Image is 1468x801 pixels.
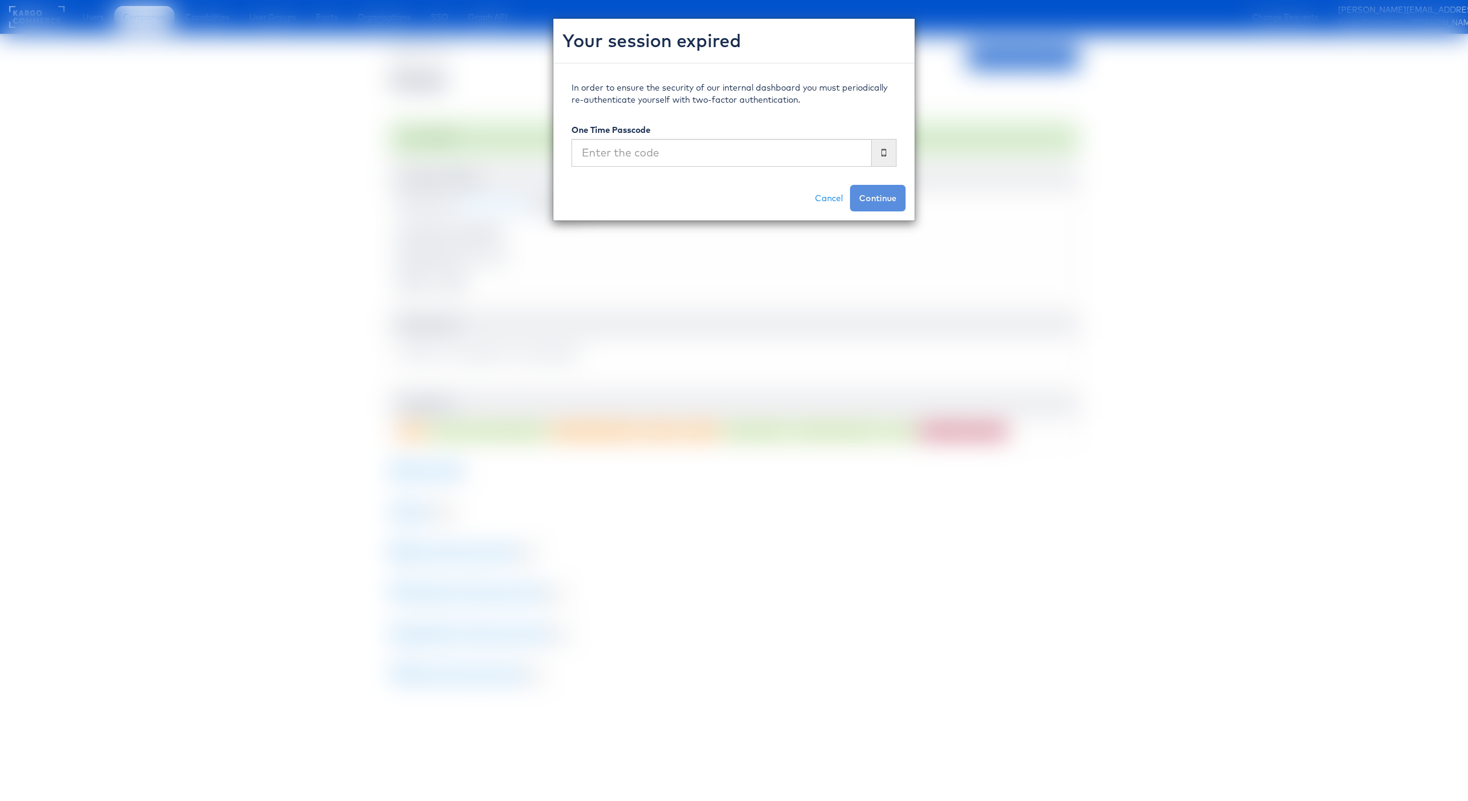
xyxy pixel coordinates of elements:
[571,139,872,167] input: Enter the code
[850,185,906,211] button: Continue
[808,185,850,211] a: Cancel
[571,82,897,106] p: In order to ensure the security of our internal dashboard you must periodically re-authenticate y...
[562,28,906,54] h2: Your session expired
[571,124,651,136] label: One Time Passcode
